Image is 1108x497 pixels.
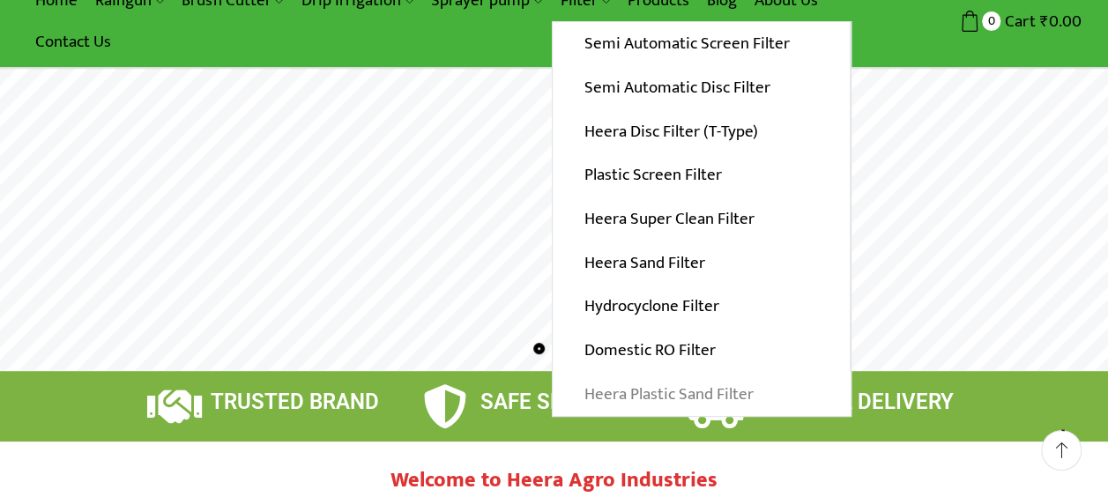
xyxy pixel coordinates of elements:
[553,285,850,329] a: Hydrocyclone Filter
[1040,8,1082,35] bdi: 0.00
[553,241,850,285] a: Heera Sand Filter
[211,389,379,414] span: TRUSTED BRAND
[553,109,850,153] a: Heera Disc Filter (T-Type)
[480,389,633,414] span: SAFE SHIPPING
[553,329,850,373] a: Domestic RO Filter
[290,468,819,493] h2: Welcome to Heera Agro Industries
[553,66,850,110] a: Semi Automatic Disc Filter
[751,389,954,414] span: PAN INDIA DELIVERY
[553,153,850,197] a: Plastic Screen Filter
[553,197,850,241] a: Heera Super Clean Filter
[927,5,1082,38] a: 0 Cart ₹0.00
[553,22,850,66] a: Semi Automatic Screen Filter
[553,372,851,416] a: Heera Plastic Sand Filter
[1000,10,1036,33] span: Cart
[26,21,120,63] a: Contact Us
[1040,8,1049,35] span: ₹
[982,11,1000,30] span: 0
